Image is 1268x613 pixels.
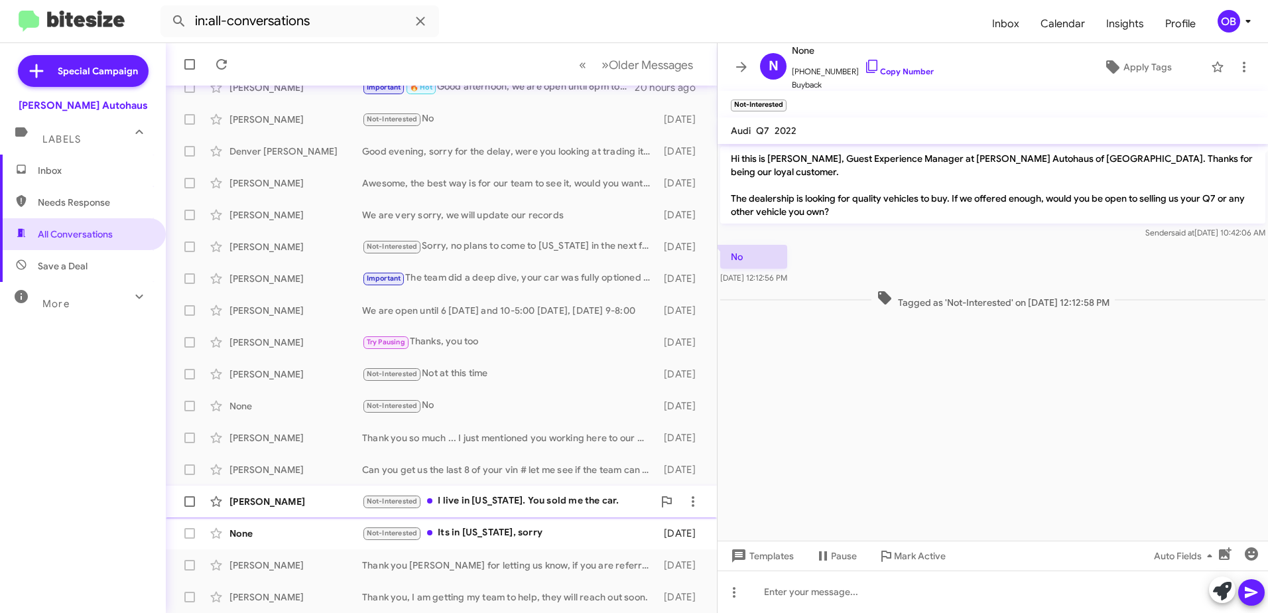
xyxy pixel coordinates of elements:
[367,497,418,506] span: Not-Interested
[1145,228,1265,238] span: Sender [DATE] 10:42:06 AM
[362,271,658,286] div: The team did a deep dive, your car was fully optioned as is our 2025, the most important stand ou...
[609,58,693,72] span: Older Messages
[756,125,769,137] span: Q7
[1171,228,1194,238] span: said at
[38,228,113,241] span: All Conversations
[19,99,148,112] div: [PERSON_NAME] Autohaus
[792,42,934,58] span: None
[362,334,658,350] div: Thanks, you too
[1030,5,1096,43] a: Calendar
[864,66,934,76] a: Copy Number
[362,525,658,541] div: Its in [US_STATE], sorry
[804,544,867,568] button: Pause
[982,5,1030,43] span: Inbox
[42,298,70,310] span: More
[658,304,706,317] div: [DATE]
[792,78,934,92] span: Buyback
[362,559,658,572] div: Thank you [PERSON_NAME] for letting us know, if you are referring to the new car factory warranty...
[731,125,751,137] span: Audi
[362,366,658,381] div: Not at this time
[635,81,706,94] div: 20 hours ago
[362,145,658,158] div: Good evening, sorry for the delay, were you looking at trading it in towards something we have he...
[362,80,635,95] div: Good afternoon, we are open until 6pm tonight and 10am - 5pm [DATE] ([DATE])
[720,245,787,269] p: No
[775,125,796,137] span: 2022
[572,51,701,78] nav: Page navigation example
[362,304,658,317] div: We are open until 6 [DATE] and 10-5:00 [DATE], [DATE] 9-8:00
[658,145,706,158] div: [DATE]
[720,147,1265,224] p: Hi this is [PERSON_NAME], Guest Experience Manager at [PERSON_NAME] Autohaus of [GEOGRAPHIC_DATA]...
[362,208,658,222] div: We are very sorry, we will update our records
[1143,544,1228,568] button: Auto Fields
[579,56,586,73] span: «
[229,304,362,317] div: [PERSON_NAME]
[367,242,418,251] span: Not-Interested
[658,208,706,222] div: [DATE]
[1096,5,1155,43] a: Insights
[362,176,658,190] div: Awesome, the best way is for our team to see it, would you want to replace it? This would also gi...
[38,164,151,177] span: Inbox
[658,431,706,444] div: [DATE]
[867,544,956,568] button: Mark Active
[894,544,946,568] span: Mark Active
[728,544,794,568] span: Templates
[769,56,779,77] span: N
[658,113,706,126] div: [DATE]
[229,463,362,476] div: [PERSON_NAME]
[410,83,432,92] span: 🔥 Hot
[362,111,658,127] div: No
[229,81,362,94] div: [PERSON_NAME]
[658,240,706,253] div: [DATE]
[160,5,439,37] input: Search
[1218,10,1240,33] div: OB
[229,368,362,381] div: [PERSON_NAME]
[229,272,362,285] div: [PERSON_NAME]
[720,273,787,283] span: [DATE] 12:12:56 PM
[362,398,658,413] div: No
[658,368,706,381] div: [DATE]
[38,196,151,209] span: Needs Response
[658,399,706,413] div: [DATE]
[229,431,362,444] div: [PERSON_NAME]
[831,544,857,568] span: Pause
[1155,5,1206,43] a: Profile
[718,544,804,568] button: Templates
[1154,544,1218,568] span: Auto Fields
[367,401,418,410] span: Not-Interested
[658,559,706,572] div: [DATE]
[362,590,658,604] div: Thank you, I am getting my team to help, they will reach out soon.
[38,259,88,273] span: Save a Deal
[792,58,934,78] span: [PHONE_NUMBER]
[602,56,609,73] span: »
[367,274,401,283] span: Important
[229,559,362,572] div: [PERSON_NAME]
[1070,55,1204,79] button: Apply Tags
[18,55,149,87] a: Special Campaign
[1123,55,1172,79] span: Apply Tags
[367,370,418,378] span: Not-Interested
[229,590,362,604] div: [PERSON_NAME]
[229,176,362,190] div: [PERSON_NAME]
[362,463,658,476] div: Can you get us the last 8 of your vin # let me see if the team can help.
[229,240,362,253] div: [PERSON_NAME]
[367,115,418,123] span: Not-Interested
[229,113,362,126] div: [PERSON_NAME]
[229,495,362,508] div: [PERSON_NAME]
[367,529,418,537] span: Not-Interested
[658,463,706,476] div: [DATE]
[362,494,653,509] div: I live in [US_STATE]. You sold me the car.
[229,527,362,540] div: None
[229,208,362,222] div: [PERSON_NAME]
[658,527,706,540] div: [DATE]
[229,145,362,158] div: Denver [PERSON_NAME]
[658,336,706,349] div: [DATE]
[871,290,1115,309] span: Tagged as 'Not-Interested' on [DATE] 12:12:58 PM
[594,51,701,78] button: Next
[229,336,362,349] div: [PERSON_NAME]
[1206,10,1253,33] button: OB
[58,64,138,78] span: Special Campaign
[658,272,706,285] div: [DATE]
[658,590,706,604] div: [DATE]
